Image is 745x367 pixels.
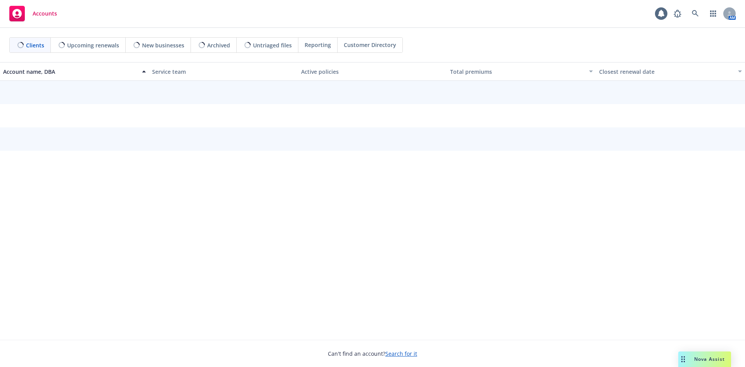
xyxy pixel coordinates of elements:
span: Nova Assist [694,356,725,362]
span: Can't find an account? [328,350,417,358]
button: Closest renewal date [596,62,745,81]
span: Untriaged files [253,41,292,49]
span: Customer Directory [344,41,396,49]
div: Service team [152,68,295,76]
div: Account name, DBA [3,68,137,76]
a: Search [688,6,703,21]
span: Reporting [305,41,331,49]
span: Clients [26,41,44,49]
div: Closest renewal date [599,68,733,76]
div: Total premiums [450,68,584,76]
div: Active policies [301,68,444,76]
span: Archived [207,41,230,49]
span: Upcoming renewals [67,41,119,49]
button: Total premiums [447,62,596,81]
span: New businesses [142,41,184,49]
a: Switch app [705,6,721,21]
button: Service team [149,62,298,81]
a: Search for it [385,350,417,357]
button: Nova Assist [678,351,731,367]
div: Drag to move [678,351,688,367]
a: Accounts [6,3,60,24]
a: Report a Bug [670,6,685,21]
span: Accounts [33,10,57,17]
button: Active policies [298,62,447,81]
